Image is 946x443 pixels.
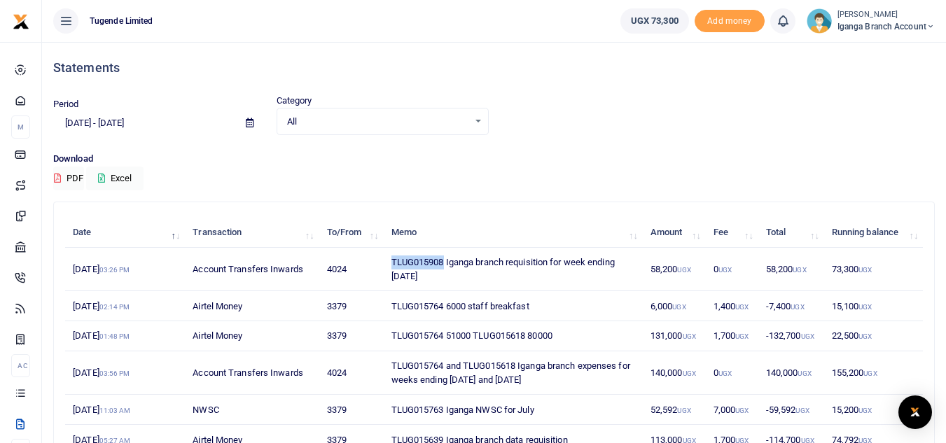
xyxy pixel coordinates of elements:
[643,395,706,425] td: 52,592
[65,321,185,351] td: [DATE]
[383,395,642,425] td: TLUG015763 Iganga NWSC for July
[824,395,924,425] td: 15,200
[65,291,185,321] td: [DATE]
[718,266,732,274] small: UGX
[695,15,765,25] a: Add money
[620,8,689,34] a: UGX 73,300
[863,370,877,377] small: UGX
[858,266,872,274] small: UGX
[319,321,383,351] td: 3379
[13,15,29,26] a: logo-small logo-large logo-large
[287,115,468,129] span: All
[706,291,758,321] td: 1,400
[695,10,765,33] li: Toup your wallet
[824,351,924,395] td: 155,200
[99,407,131,414] small: 11:03 AM
[807,8,935,34] a: profile-user [PERSON_NAME] Iganga Branch Account
[735,332,749,340] small: UGX
[319,248,383,291] td: 4024
[824,321,924,351] td: 22,500
[383,291,642,321] td: TLUG015764 6000 staff breakfast
[824,248,924,291] td: 73,300
[277,94,312,108] label: Category
[758,218,824,248] th: Total: activate to sort column ascending
[643,248,706,291] td: 58,200
[99,266,130,274] small: 03:26 PM
[53,111,235,135] input: select period
[706,351,758,395] td: 0
[718,370,732,377] small: UGX
[758,321,824,351] td: -132,700
[758,351,824,395] td: 140,000
[185,218,319,248] th: Transaction: activate to sort column ascending
[858,407,872,414] small: UGX
[319,291,383,321] td: 3379
[837,20,935,33] span: Iganga Branch Account
[793,266,806,274] small: UGX
[824,218,924,248] th: Running balance: activate to sort column ascending
[65,248,185,291] td: [DATE]
[706,218,758,248] th: Fee: activate to sort column ascending
[672,303,686,311] small: UGX
[615,8,695,34] li: Wallet ballance
[65,395,185,425] td: [DATE]
[53,97,79,111] label: Period
[824,291,924,321] td: 15,100
[706,321,758,351] td: 1,700
[643,321,706,351] td: 131,000
[758,248,824,291] td: 58,200
[798,370,811,377] small: UGX
[319,351,383,395] td: 4024
[735,407,749,414] small: UGX
[185,248,319,291] td: Account Transfers Inwards
[319,218,383,248] th: To/From: activate to sort column ascending
[185,395,319,425] td: NWSC
[383,248,642,291] td: TLUG015908 Iganga branch requisition for week ending [DATE]
[643,218,706,248] th: Amount: activate to sort column ascending
[65,351,185,395] td: [DATE]
[185,321,319,351] td: Airtel Money
[99,370,130,377] small: 03:56 PM
[65,218,185,248] th: Date: activate to sort column descending
[683,332,696,340] small: UGX
[706,248,758,291] td: 0
[383,351,642,395] td: TLUG015764 and TLUG015618 Iganga branch expenses for weeks ending [DATE] and [DATE]
[677,266,690,274] small: UGX
[185,351,319,395] td: Account Transfers Inwards
[683,370,696,377] small: UGX
[677,407,690,414] small: UGX
[643,351,706,395] td: 140,000
[11,354,30,377] li: Ac
[791,303,804,311] small: UGX
[53,167,84,190] button: PDF
[898,395,932,429] div: Open Intercom Messenger
[695,10,765,33] span: Add money
[185,291,319,321] td: Airtel Money
[807,8,832,34] img: profile-user
[383,321,642,351] td: TLUG015764 51000 TLUG015618 80000
[13,13,29,30] img: logo-small
[99,303,130,311] small: 02:14 PM
[643,291,706,321] td: 6,000
[86,167,144,190] button: Excel
[53,152,935,167] p: Download
[53,60,935,76] h4: Statements
[858,332,872,340] small: UGX
[84,15,159,27] span: Tugende Limited
[319,395,383,425] td: 3379
[99,332,130,340] small: 01:48 PM
[383,218,642,248] th: Memo: activate to sort column ascending
[735,303,749,311] small: UGX
[11,115,30,139] li: M
[801,332,814,340] small: UGX
[706,395,758,425] td: 7,000
[758,395,824,425] td: -59,592
[837,9,935,21] small: [PERSON_NAME]
[631,14,679,28] span: UGX 73,300
[795,407,809,414] small: UGX
[858,303,872,311] small: UGX
[758,291,824,321] td: -7,400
